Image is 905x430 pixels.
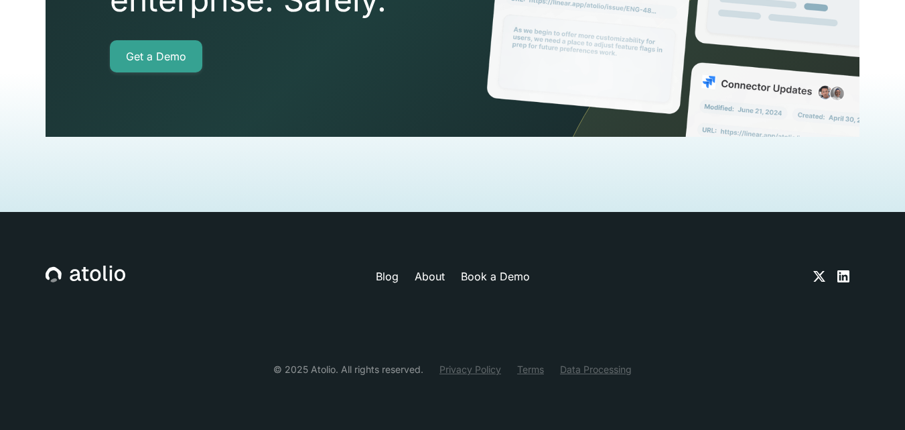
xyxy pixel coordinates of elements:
a: Privacy Policy [439,362,501,376]
a: Book a Demo [461,268,530,284]
a: Get a Demo [110,40,202,72]
a: About [415,268,445,284]
a: Blog [376,268,399,284]
div: © 2025 Atolio. All rights reserved. [273,362,423,376]
a: Data Processing [560,362,632,376]
a: Terms [517,362,544,376]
